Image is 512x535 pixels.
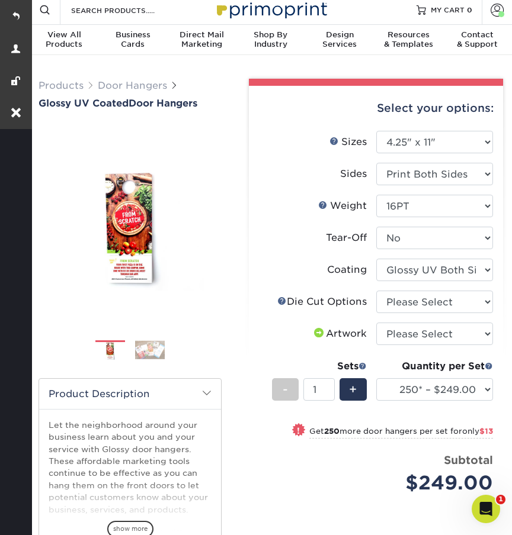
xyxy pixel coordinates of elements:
img: Door Hangers 02 [135,341,165,359]
a: BusinessCards [98,25,167,56]
div: Quantity per Set [376,359,493,373]
div: Die Cut Options [277,295,367,309]
a: Products [39,80,84,91]
a: Contact& Support [443,25,512,56]
strong: Subtotal [444,453,493,466]
div: Products [30,30,98,49]
img: Door Hangers 01 [95,340,125,361]
div: $249.00 [385,469,493,497]
div: Sizes [329,135,367,149]
span: MY CART [431,5,465,15]
div: Artwork [312,327,367,341]
div: Marketing [168,30,236,49]
span: View All [30,30,98,40]
a: DesignServices [305,25,374,56]
span: ! [297,425,300,437]
img: Glossy UV Coated 01 [39,164,222,291]
a: Door Hangers [98,80,167,91]
span: $13 [479,427,493,436]
div: Tear-Off [326,231,367,245]
span: Resources [374,30,443,40]
a: Direct MailMarketing [168,25,236,56]
h2: Product Description [39,379,221,409]
span: only [462,427,493,436]
span: Glossy UV Coated [39,98,129,109]
input: SEARCH PRODUCTS..... [70,3,185,17]
a: Shop ByIndustry [236,25,305,56]
h1: Door Hangers [39,98,222,109]
span: - [283,381,288,398]
small: Get more door hangers per set for [309,427,493,439]
div: Sets [272,359,367,373]
span: Business [98,30,167,40]
div: Cards [98,30,167,49]
span: + [349,381,357,398]
a: Resources& Templates [374,25,443,56]
span: 1 [496,495,505,504]
div: Coating [327,263,367,277]
span: Design [305,30,374,40]
span: 0 [467,5,472,14]
div: & Templates [374,30,443,49]
div: Industry [236,30,305,49]
iframe: Intercom live chat [472,495,500,523]
a: Glossy UV CoatedDoor Hangers [39,98,222,109]
div: & Support [443,30,512,49]
a: View AllProducts [30,25,98,56]
span: Shop By [236,30,305,40]
div: Services [305,30,374,49]
span: Direct Mail [168,30,236,40]
div: Select your options: [258,86,494,131]
strong: 250 [324,427,340,436]
div: Sides [340,167,367,181]
span: Contact [443,30,512,40]
div: Weight [318,199,367,213]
